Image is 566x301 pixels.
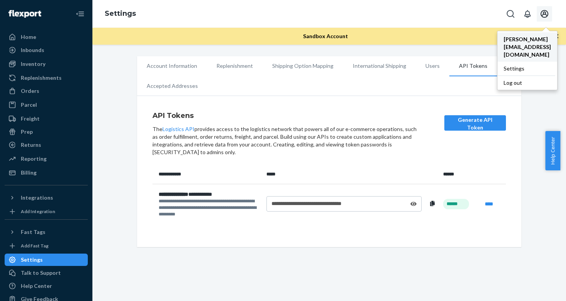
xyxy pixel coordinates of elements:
[105,9,136,18] a: Settings
[5,226,88,238] button: Fast Tags
[5,126,88,138] a: Prep
[5,192,88,204] button: Integrations
[497,76,555,90] button: Log out
[5,267,88,279] a: Talk to Support
[503,6,518,22] button: Open Search Box
[21,169,37,177] div: Billing
[263,56,343,76] li: Shipping Option Mapping
[5,31,88,43] a: Home
[152,125,420,156] div: The provides access to the logistics network that powers all of our e-commerce operations, such a...
[152,111,420,121] h4: API Tokens
[207,56,263,76] li: Replenishment
[5,280,88,292] a: Help Center
[303,33,348,39] span: Sandbox Account
[21,194,53,202] div: Integrations
[497,32,557,62] a: [PERSON_NAME][EMAIL_ADDRESS][DOMAIN_NAME]
[137,76,208,96] li: Accepted Addresses
[21,46,44,54] div: Inbounds
[21,256,43,264] div: Settings
[5,166,88,179] a: Billing
[8,10,41,18] img: Flexport logo
[520,6,535,22] button: Open notifications
[545,131,560,170] button: Help Center
[5,44,88,56] a: Inbounds
[5,85,88,97] a: Orders
[21,141,41,149] div: Returns
[5,99,88,111] a: Parcel
[497,62,557,76] a: Settings
[21,74,62,82] div: Replenishments
[5,72,88,84] a: Replenishments
[449,56,497,76] li: API Tokens
[444,115,506,131] button: Generate API Token
[21,208,55,215] div: Add Integration
[416,56,449,76] li: Users
[21,282,52,290] div: Help Center
[5,113,88,125] a: Freight
[21,101,37,109] div: Parcel
[21,242,49,249] div: Add Fast Tag
[504,35,551,59] span: [PERSON_NAME][EMAIL_ADDRESS][DOMAIN_NAME]
[162,126,194,132] a: Logistics API
[5,254,88,266] a: Settings
[5,139,88,151] a: Returns
[5,241,88,251] a: Add Fast Tag
[21,128,33,136] div: Prep
[21,269,61,277] div: Talk to Support
[21,155,47,163] div: Reporting
[99,3,142,25] ol: breadcrumbs
[137,56,207,76] li: Account Information
[5,58,88,70] a: Inventory
[21,115,40,123] div: Freight
[21,60,45,68] div: Inventory
[5,207,88,216] a: Add Integration
[21,228,45,236] div: Fast Tags
[21,33,36,41] div: Home
[537,6,552,22] button: Open account menu
[5,153,88,165] a: Reporting
[72,6,88,22] button: Close Navigation
[21,87,39,95] div: Orders
[343,56,416,76] li: International Shipping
